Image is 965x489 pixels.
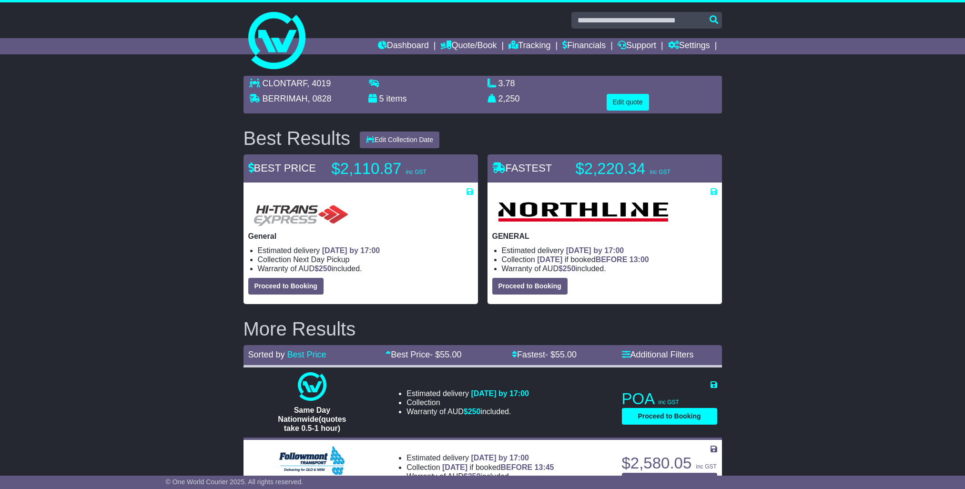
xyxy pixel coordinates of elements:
[239,128,356,149] div: Best Results
[360,132,439,148] button: Edit Collection Date
[406,169,426,175] span: inc GST
[406,472,554,481] li: Warranty of AUD included.
[468,407,481,416] span: 250
[500,463,532,471] span: BEFORE
[406,463,554,472] li: Collection
[308,94,332,103] span: , 0828
[307,79,331,88] span: , 4019
[498,94,520,103] span: 2,250
[502,246,717,255] li: Estimated delivery
[440,350,461,359] span: 55.00
[535,463,554,471] span: 13:45
[650,169,670,175] span: inc GST
[406,407,529,416] li: Warranty of AUD included.
[386,94,407,103] span: items
[406,389,529,398] li: Estimated delivery
[464,472,481,480] span: $
[607,94,649,111] button: Edit quote
[555,350,577,359] span: 55.00
[622,389,717,408] p: POA
[258,255,473,264] li: Collection
[537,255,649,264] span: if booked
[498,79,515,88] span: 3.78
[566,246,624,255] span: [DATE] by 17:00
[630,255,649,264] span: 13:00
[332,159,451,178] p: $2,110.87
[248,196,352,227] img: HiTrans (Machship): General
[386,350,461,359] a: Best Price- $55.00
[659,399,679,406] span: inc GST
[502,264,717,273] li: Warranty of AUD included.
[492,196,674,227] img: Northline Distribution: GENERAL
[492,232,717,241] p: GENERAL
[442,463,554,471] span: if booked
[406,398,529,407] li: Collection
[502,255,717,264] li: Collection
[562,38,606,54] a: Financials
[622,454,717,473] p: $2,580.05
[293,255,349,264] span: Next Day Pickup
[563,265,576,273] span: 250
[263,79,307,88] span: CLONTARF
[696,463,716,470] span: inc GST
[244,318,722,339] h2: More Results
[248,350,285,359] span: Sorted by
[406,453,554,462] li: Estimated delivery
[298,372,326,401] img: One World Courier: Same Day Nationwide(quotes take 0.5-1 hour)
[442,463,467,471] span: [DATE]
[378,38,429,54] a: Dashboard
[471,389,529,397] span: [DATE] by 17:00
[545,350,577,359] span: - $
[248,278,324,295] button: Proceed to Booking
[379,94,384,103] span: 5
[464,407,481,416] span: $
[559,265,576,273] span: $
[492,278,568,295] button: Proceed to Booking
[512,350,577,359] a: Fastest- $55.00
[468,472,481,480] span: 250
[440,38,497,54] a: Quote/Book
[537,255,562,264] span: [DATE]
[622,350,694,359] a: Additional Filters
[258,246,473,255] li: Estimated delivery
[430,350,461,359] span: - $
[166,478,304,486] span: © One World Courier 2025. All rights reserved.
[315,265,332,273] span: $
[596,255,628,264] span: BEFORE
[279,446,345,475] img: Followmont Transport: Domestic
[322,246,380,255] span: [DATE] by 17:00
[278,406,346,432] span: Same Day Nationwide(quotes take 0.5-1 hour)
[508,38,550,54] a: Tracking
[622,408,717,425] button: Proceed to Booking
[263,94,308,103] span: BERRIMAH
[618,38,656,54] a: Support
[492,162,552,174] span: FASTEST
[319,265,332,273] span: 250
[287,350,326,359] a: Best Price
[258,264,473,273] li: Warranty of AUD included.
[668,38,710,54] a: Settings
[471,454,529,462] span: [DATE] by 17:00
[576,159,695,178] p: $2,220.34
[248,162,316,174] span: BEST PRICE
[248,232,473,241] p: General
